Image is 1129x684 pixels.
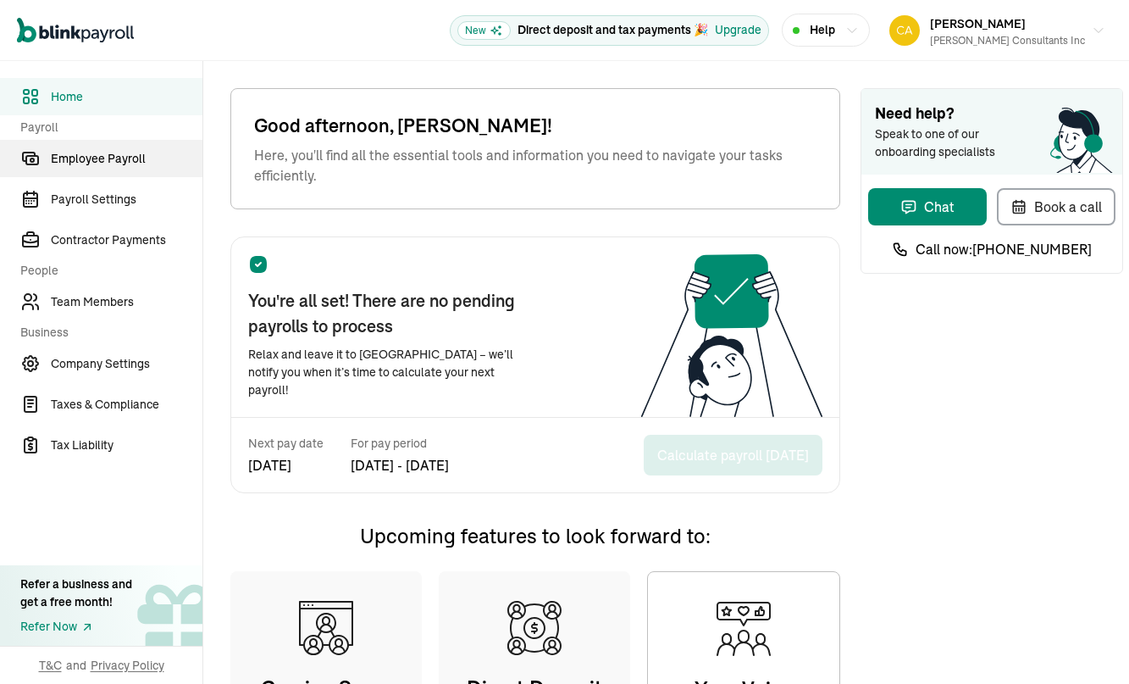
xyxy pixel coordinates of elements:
iframe: Chat Widget [838,501,1129,684]
span: [DATE] [248,455,324,475]
span: Employee Payroll [51,150,202,168]
span: Here, you'll find all the essential tools and information you need to navigate your tasks efficie... [254,145,816,186]
span: Company Settings [51,355,202,373]
span: For pay period [351,435,449,452]
span: Speak to one of our onboarding specialists [875,125,1019,161]
nav: Global [17,6,134,55]
span: Payroll [20,119,192,136]
span: T&C [39,657,62,674]
button: Upgrade [715,21,761,39]
span: Next pay date [248,435,324,452]
span: Home [51,88,202,106]
span: Help [810,21,835,39]
button: Calculate payroll [DATE] [644,435,822,475]
span: Need help? [875,103,1109,125]
span: People [20,262,192,280]
button: [PERSON_NAME][PERSON_NAME] Consultants Inc [883,9,1112,52]
button: Chat [868,188,987,225]
span: Privacy Policy [91,657,164,674]
button: Help [782,14,870,47]
span: [DATE] - [DATE] [351,455,449,475]
div: Chat [900,197,955,217]
span: Tax Liability [51,437,202,454]
span: You're all set! There are no pending payrolls to process [248,288,536,339]
span: Good afternoon, [PERSON_NAME]! [254,112,816,140]
div: Refer a business and get a free month! [20,576,132,611]
div: Book a call [1010,197,1102,217]
a: Refer Now [20,618,132,636]
div: [PERSON_NAME] Consultants Inc [930,33,1085,48]
button: Book a call [997,188,1115,225]
span: Business [20,324,192,342]
p: Direct deposit and tax payments 🎉 [517,21,708,39]
span: Taxes & Compliance [51,396,202,414]
span: Contractor Payments [51,231,202,249]
span: [PERSON_NAME] [930,16,1026,31]
span: Relax and leave it to [GEOGRAPHIC_DATA] – we’ll notify you when it’s time to calculate your next ... [248,346,536,399]
span: Team Members [51,293,202,311]
span: Call now: [PHONE_NUMBER] [916,239,1092,259]
span: Upcoming features to look forward to: [360,523,711,548]
span: New [457,21,511,40]
span: Payroll Settings [51,191,202,209]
